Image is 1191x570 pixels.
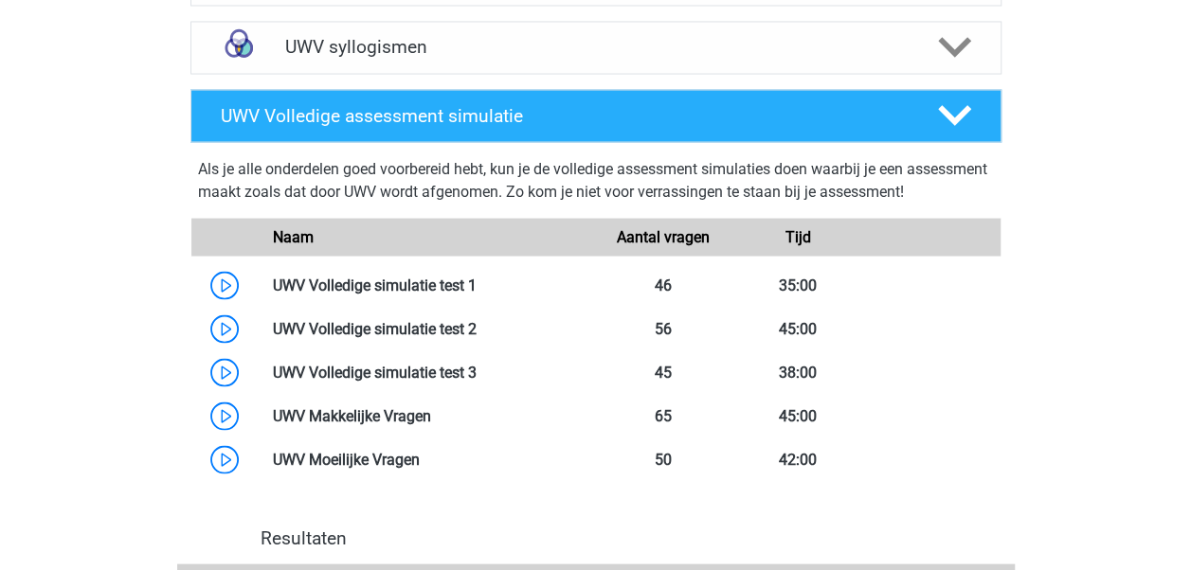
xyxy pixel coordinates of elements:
a: UWV Volledige assessment simulatie [183,89,1009,142]
div: UWV Makkelijke Vragen [259,404,596,427]
div: UWV Volledige simulatie test 2 [259,317,596,340]
h4: UWV syllogismen [285,36,906,58]
a: syllogismen UWV syllogismen [183,21,1009,74]
h4: Resultaten [261,526,1000,548]
div: Tijd [731,225,865,248]
img: syllogismen [214,23,263,72]
div: Als je alle onderdelen goed voorbereid hebt, kun je de volledige assessment simulaties doen waarb... [198,157,994,210]
h4: UWV Volledige assessment simulatie [221,104,907,126]
div: UWV Volledige simulatie test 1 [259,274,596,296]
div: UWV Moeilijke Vragen [259,448,596,471]
div: UWV Volledige simulatie test 3 [259,361,596,383]
div: Naam [259,225,596,248]
div: Aantal vragen [595,225,730,248]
